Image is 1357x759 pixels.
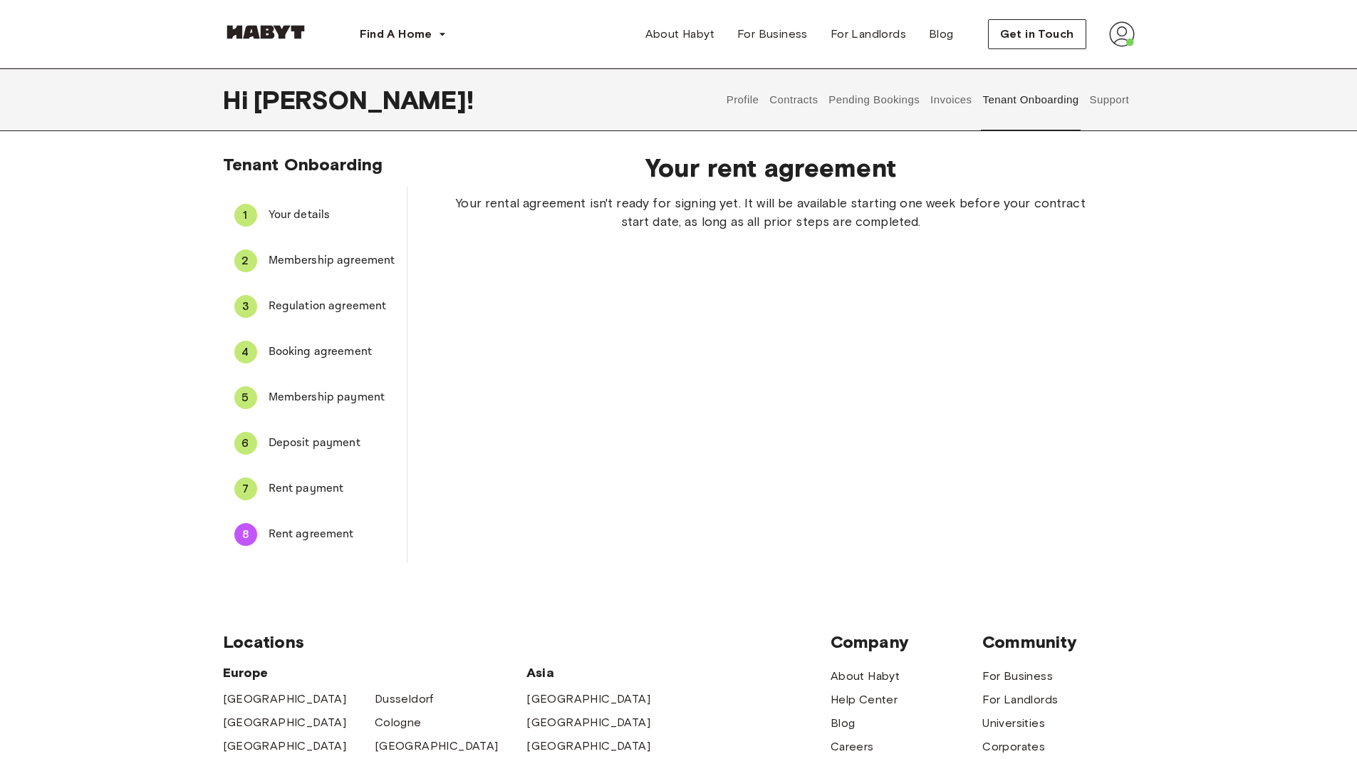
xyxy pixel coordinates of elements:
a: Corporates [982,738,1045,755]
div: 3 [234,295,257,318]
span: Membership agreement [269,252,395,269]
div: 8 [234,523,257,546]
a: Careers [831,738,874,755]
div: 1 [234,204,257,227]
span: Booking agreement [269,344,395,361]
div: 2 [234,249,257,272]
a: [GEOGRAPHIC_DATA] [526,691,650,708]
a: For Landlords [982,691,1058,708]
button: Invoices [929,68,974,131]
div: 4Booking agreement [223,335,407,369]
a: For Business [726,20,819,48]
span: Membership payment [269,389,395,406]
span: Your details [269,207,395,224]
div: 6Deposit payment [223,426,407,460]
a: Blog [917,20,965,48]
span: Company [831,631,982,653]
img: avatar [1109,21,1135,47]
span: For Landlords [831,26,906,43]
a: [GEOGRAPHIC_DATA] [375,738,499,755]
div: 8Rent agreement [223,517,407,552]
a: About Habyt [831,668,900,685]
div: 3Regulation agreement [223,289,407,324]
div: 6 [234,432,257,455]
div: 5 [234,386,257,409]
span: Your rent agreement [453,153,1089,182]
div: 2Membership agreement [223,244,407,278]
div: user profile tabs [721,68,1134,131]
a: For Business [982,668,1053,685]
button: Profile [724,68,761,131]
a: Universities [982,715,1045,732]
a: For Landlords [819,20,917,48]
a: Blog [831,715,856,732]
div: 1Your details [223,198,407,232]
span: Find A Home [360,26,432,43]
span: Tenant Onboarding [223,154,383,175]
span: Locations [223,631,831,653]
img: Habyt [223,25,308,39]
span: Rent payment [269,480,395,497]
a: [GEOGRAPHIC_DATA] [223,714,347,731]
button: Support [1088,68,1131,131]
span: Get in Touch [1000,26,1074,43]
span: [PERSON_NAME] ! [254,85,474,115]
a: [GEOGRAPHIC_DATA] [223,691,347,708]
span: Regulation agreement [269,298,395,315]
a: [GEOGRAPHIC_DATA] [223,738,347,755]
a: Cologne [375,714,422,731]
span: About Habyt [645,26,714,43]
button: Get in Touch [988,19,1086,49]
button: Contracts [768,68,820,131]
div: 7Rent payment [223,472,407,506]
a: About Habyt [634,20,726,48]
a: Dusseldorf [375,691,434,708]
div: 5Membership payment [223,381,407,415]
span: Community [982,631,1134,653]
div: 7 [234,477,257,500]
span: Blog [929,26,954,43]
span: Hi [223,85,254,115]
div: 4 [234,341,257,363]
span: Europe [223,664,527,681]
a: [GEOGRAPHIC_DATA] [526,738,650,755]
a: [GEOGRAPHIC_DATA] [526,714,650,731]
span: Rent agreement [269,526,395,543]
span: Asia [526,664,678,681]
button: Tenant Onboarding [981,68,1081,131]
button: Pending Bookings [827,68,922,131]
span: Your rental agreement isn't ready for signing yet. It will be available starting one week before ... [453,194,1089,231]
span: For Business [737,26,808,43]
button: Find A Home [348,20,458,48]
span: Deposit payment [269,435,395,452]
a: Help Center [831,691,898,708]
